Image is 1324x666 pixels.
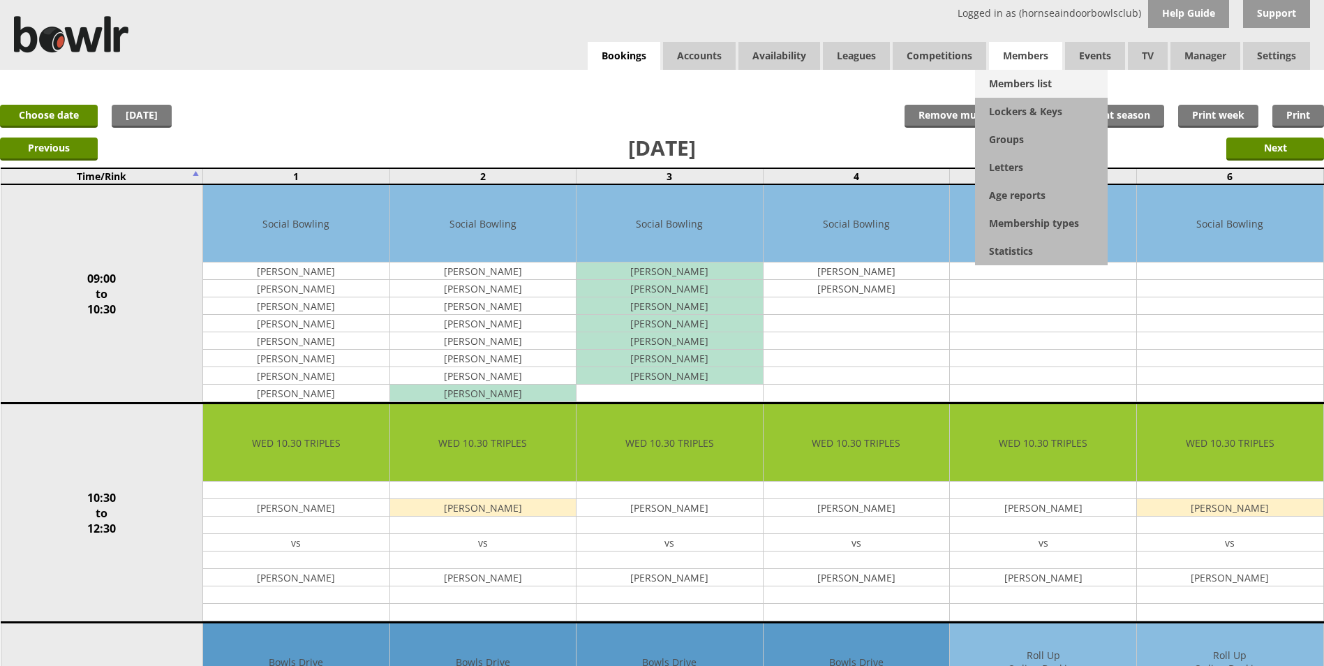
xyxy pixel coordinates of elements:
td: [PERSON_NAME] [764,262,950,280]
td: [PERSON_NAME] [577,350,763,367]
span: Accounts [663,42,736,70]
td: Social Bowling [390,185,577,262]
a: Statistics [975,237,1108,265]
td: [PERSON_NAME] [390,297,577,315]
td: [PERSON_NAME] [390,367,577,385]
td: [PERSON_NAME] [203,367,389,385]
td: vs [203,534,389,552]
td: [PERSON_NAME] [1137,569,1323,586]
td: 09:00 to 10:30 [1,184,202,404]
td: [PERSON_NAME] [764,280,950,297]
td: [PERSON_NAME] [203,569,389,586]
td: Social Bowling [1137,185,1323,262]
a: Availability [738,42,820,70]
td: 3 [577,168,764,184]
td: 2 [389,168,577,184]
td: 6 [1136,168,1323,184]
td: vs [950,534,1136,552]
td: [PERSON_NAME] [390,569,577,586]
a: Membership types [975,209,1108,237]
td: 4 [763,168,950,184]
td: WED 10.30 TRIPLES [1137,404,1323,482]
td: [PERSON_NAME] [577,332,763,350]
td: [PERSON_NAME] [390,332,577,350]
td: [PERSON_NAME] [390,350,577,367]
td: 10:30 to 12:30 [1,404,202,623]
a: Events [1065,42,1125,70]
td: Social Bowling [577,185,763,262]
td: Time/Rink [1,168,202,184]
a: Members list [975,70,1108,98]
input: Next [1226,138,1324,161]
td: [PERSON_NAME] [203,315,389,332]
td: [PERSON_NAME] [577,262,763,280]
td: [PERSON_NAME] [203,262,389,280]
td: WED 10.30 TRIPLES [390,404,577,482]
a: Lockers & Keys [975,98,1108,126]
td: [PERSON_NAME] [764,569,950,586]
td: vs [577,534,763,552]
td: [PERSON_NAME] [390,262,577,280]
td: WED 10.30 TRIPLES [203,404,389,482]
td: [PERSON_NAME] [764,499,950,517]
a: Print week [1178,105,1258,128]
td: [PERSON_NAME] [203,499,389,517]
td: WED 10.30 TRIPLES [950,404,1136,482]
td: vs [390,534,577,552]
td: Social Bowling [203,185,389,262]
td: [PERSON_NAME] [950,569,1136,586]
td: Social Bowling [950,185,1136,262]
a: Leagues [823,42,890,70]
a: Bookings [588,42,660,71]
a: Print season [1076,105,1164,128]
td: [PERSON_NAME] [203,350,389,367]
td: vs [1137,534,1323,552]
td: [PERSON_NAME] [203,297,389,315]
td: [PERSON_NAME] [390,280,577,297]
td: [PERSON_NAME] [203,280,389,297]
a: Competitions [893,42,986,70]
td: [PERSON_NAME] [390,499,577,517]
td: 5 [950,168,1137,184]
td: [PERSON_NAME] [950,499,1136,517]
span: Settings [1243,42,1310,70]
a: Age reports [975,182,1108,209]
span: TV [1128,42,1168,70]
td: [PERSON_NAME] [577,367,763,385]
a: Groups [975,126,1108,154]
td: [PERSON_NAME] [577,315,763,332]
a: Print [1272,105,1324,128]
td: vs [764,534,950,552]
td: [PERSON_NAME] [577,569,763,586]
td: [PERSON_NAME] [1137,499,1323,517]
span: Manager [1170,42,1240,70]
a: [DATE] [112,105,172,128]
td: WED 10.30 TRIPLES [577,404,763,482]
td: [PERSON_NAME] [203,332,389,350]
input: Remove multiple bookings [905,105,1062,128]
td: WED 10.30 TRIPLES [764,404,950,482]
td: [PERSON_NAME] [577,297,763,315]
span: Members [989,42,1062,70]
td: [PERSON_NAME] [577,499,763,517]
td: Social Bowling [764,185,950,262]
td: [PERSON_NAME] [577,280,763,297]
td: [PERSON_NAME] [390,315,577,332]
td: [PERSON_NAME] [203,385,389,402]
td: [PERSON_NAME] [390,385,577,402]
a: Letters [975,154,1108,182]
td: 1 [202,168,389,184]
